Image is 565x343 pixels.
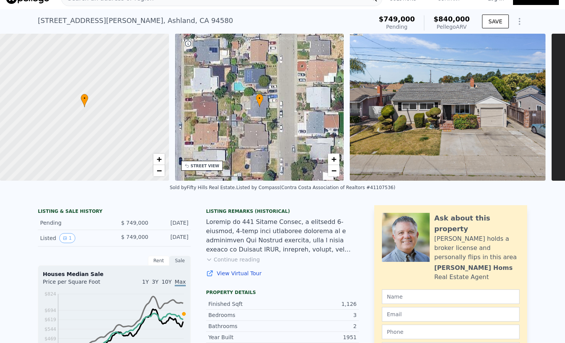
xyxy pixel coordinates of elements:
span: + [156,154,161,164]
span: − [156,166,161,175]
input: Name [382,289,520,304]
div: Pending [379,23,415,31]
div: 3 [282,311,357,319]
span: • [81,95,88,102]
div: STREET VIEW [191,163,219,169]
span: Max [175,279,186,286]
span: − [331,166,336,175]
div: Year Built [208,333,282,341]
div: [PERSON_NAME] holds a broker license and personally flips in this area [434,234,520,262]
tspan: $619 [44,317,56,322]
a: View Virtual Tour [206,269,359,277]
div: Pending [40,219,108,227]
a: Zoom in [328,154,339,165]
div: • [81,94,88,107]
tspan: $694 [44,308,56,313]
div: [DATE] [154,233,188,243]
div: • [256,94,263,107]
a: Zoom out [328,165,339,176]
input: Email [382,307,520,322]
div: LISTING & SALE HISTORY [38,208,191,216]
div: Ask about this property [434,213,520,234]
span: 3Y [152,279,158,285]
span: $ 749,000 [121,220,148,226]
div: Loremip do 441 Sitame Consec, a elitsedd 6-eiusmod, 4-temp inci utlaboree dolorema al e adminimve... [206,217,359,254]
div: Houses Median Sale [43,270,186,278]
div: Property details [206,289,359,296]
div: Listed [40,233,108,243]
div: 1951 [282,333,357,341]
tspan: $824 [44,291,56,297]
input: Phone [382,325,520,339]
div: Bedrooms [208,311,282,319]
div: Price per Square Foot [43,278,114,290]
div: Finished Sqft [208,300,282,308]
div: [DATE] [154,219,188,227]
span: 1Y [142,279,149,285]
div: 2 [282,322,357,330]
div: Real Estate Agent [434,273,489,282]
button: SAVE [482,15,509,28]
tspan: $469 [44,336,56,341]
span: 10Y [162,279,172,285]
div: Listing Remarks (Historical) [206,208,359,214]
div: Rent [148,256,169,266]
tspan: $544 [44,327,56,332]
span: + [331,154,336,164]
a: Zoom out [153,165,165,176]
span: $840,000 [433,15,470,23]
button: View historical data [59,233,75,243]
span: $ 749,000 [121,234,148,240]
div: Sale [169,256,191,266]
div: Sold by Fifty Hills Real Estate . [170,185,236,190]
a: Zoom in [153,154,165,165]
div: 1,126 [282,300,357,308]
div: Listed by Compass (Contra Costa Association of Realtors #41107536) [236,185,395,190]
button: Show Options [512,14,527,29]
span: • [256,95,263,102]
img: Sale: 167403438 Parcel: 34033465 [350,34,546,181]
div: [STREET_ADDRESS][PERSON_NAME] , Ashland , CA 94580 [38,15,233,26]
div: Bathrooms [208,322,282,330]
div: Pellego ARV [433,23,470,31]
span: $749,000 [379,15,415,23]
button: Continue reading [206,256,260,263]
div: [PERSON_NAME] Homs [434,263,513,273]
